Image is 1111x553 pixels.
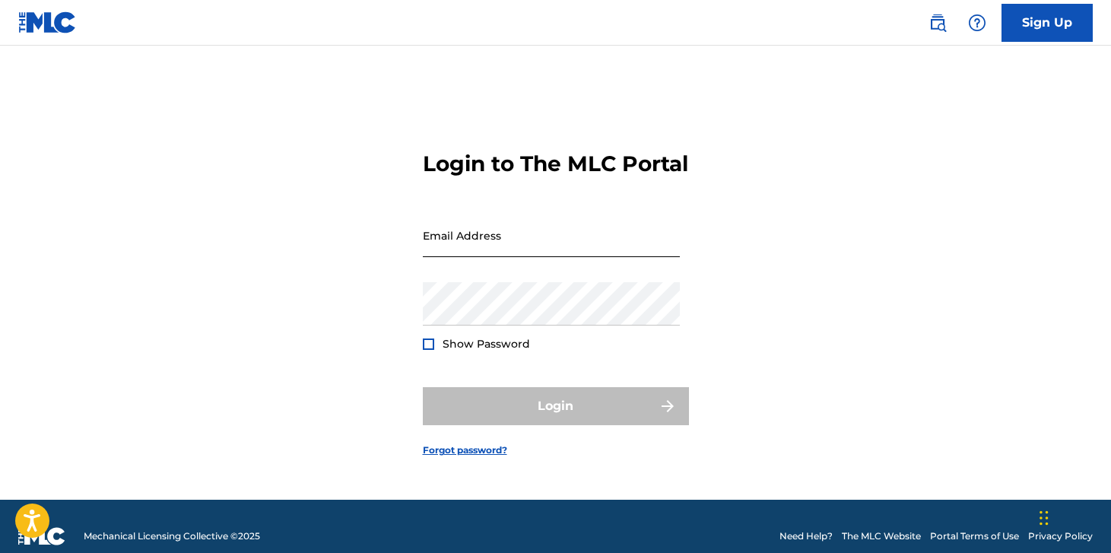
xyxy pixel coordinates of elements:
iframe: Chat Widget [1035,480,1111,553]
img: search [928,14,947,32]
img: help [968,14,986,32]
span: Mechanical Licensing Collective © 2025 [84,529,260,543]
a: The MLC Website [842,529,921,543]
div: Drag [1040,495,1049,541]
span: Show Password [443,337,530,351]
img: MLC Logo [18,11,77,33]
a: Portal Terms of Use [930,529,1019,543]
a: Forgot password? [423,443,507,457]
img: logo [18,527,65,545]
a: Need Help? [779,529,833,543]
div: Help [962,8,992,38]
a: Sign Up [1001,4,1093,42]
a: Public Search [922,8,953,38]
a: Privacy Policy [1028,529,1093,543]
h3: Login to The MLC Portal [423,151,688,177]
